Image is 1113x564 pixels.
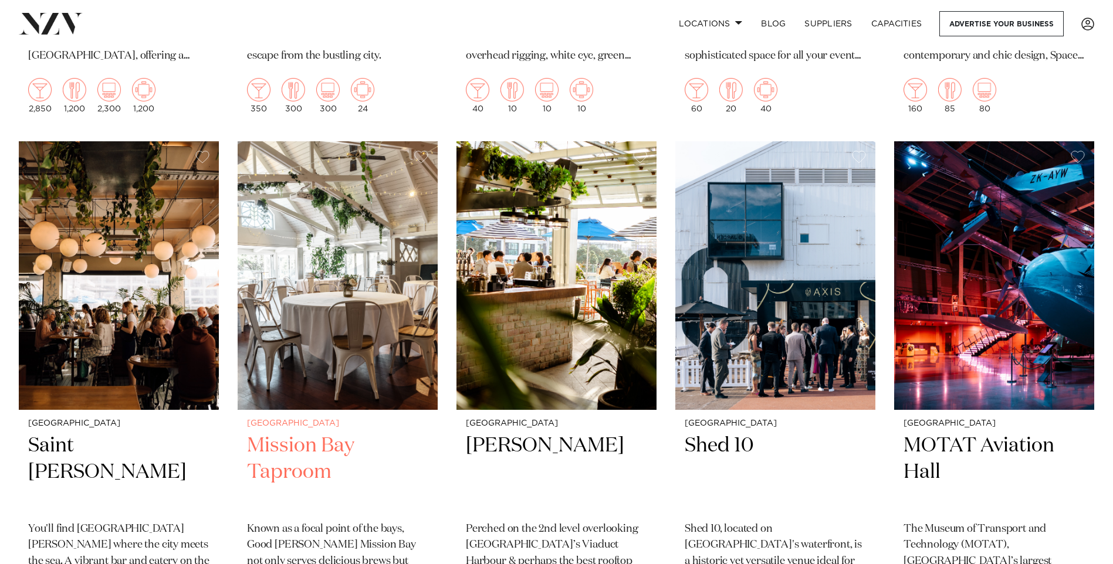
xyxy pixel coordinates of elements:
div: 40 [466,78,489,113]
img: dining.png [63,78,86,101]
h2: MOTAT Aviation Hall [904,433,1085,512]
a: Advertise your business [939,11,1064,36]
img: dining.png [938,78,962,101]
small: [GEOGRAPHIC_DATA] [685,419,866,428]
div: 10 [570,78,593,113]
a: BLOG [752,11,795,36]
a: Locations [669,11,752,36]
img: cocktail.png [28,78,52,101]
div: 60 [685,78,708,113]
small: [GEOGRAPHIC_DATA] [28,419,209,428]
img: theatre.png [535,78,559,101]
div: 2,850 [28,78,52,113]
div: 40 [754,78,777,113]
h2: Saint [PERSON_NAME] [28,433,209,512]
div: 20 [719,78,743,113]
img: cocktail.png [904,78,927,101]
div: 10 [500,78,524,113]
div: 85 [938,78,962,113]
img: dining.png [500,78,524,101]
img: cocktail.png [466,78,489,101]
div: 2,300 [97,78,121,113]
img: nzv-logo.png [19,13,83,34]
img: theatre.png [973,78,996,101]
h2: Mission Bay Taproom [247,433,428,512]
small: [GEOGRAPHIC_DATA] [247,419,428,428]
img: meeting.png [754,78,777,101]
img: dining.png [719,78,743,101]
h2: [PERSON_NAME] [466,433,647,512]
img: cocktail.png [247,78,270,101]
a: Capacities [862,11,932,36]
img: theatre.png [97,78,121,101]
div: 1,200 [132,78,155,113]
div: 10 [535,78,559,113]
img: meeting.png [570,78,593,101]
h2: Shed 10 [685,433,866,512]
div: 24 [351,78,374,113]
img: dining.png [282,78,305,101]
a: SUPPLIERS [795,11,861,36]
img: meeting.png [351,78,374,101]
img: theatre.png [316,78,340,101]
small: [GEOGRAPHIC_DATA] [904,419,1085,428]
div: 300 [282,78,305,113]
div: 80 [973,78,996,113]
div: 1,200 [63,78,86,113]
div: 300 [316,78,340,113]
div: 160 [904,78,927,113]
small: [GEOGRAPHIC_DATA] [466,419,647,428]
img: cocktail.png [685,78,708,101]
div: 350 [247,78,270,113]
img: meeting.png [132,78,155,101]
